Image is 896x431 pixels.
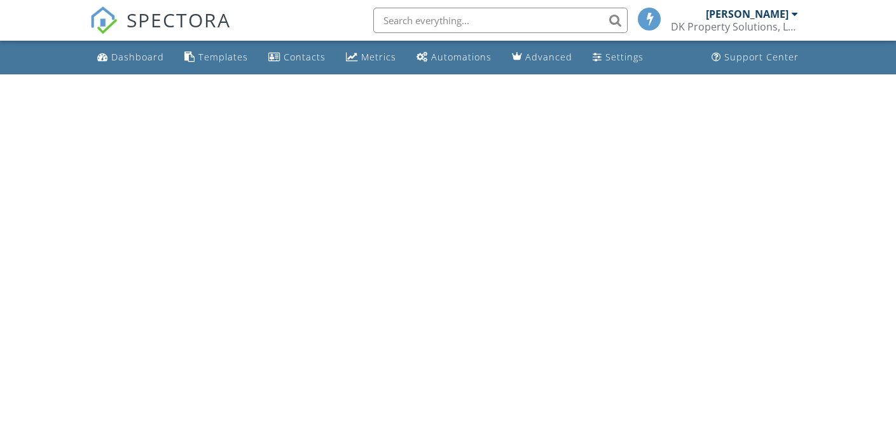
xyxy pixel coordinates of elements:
[605,51,644,63] div: Settings
[411,46,497,69] a: Automations (Basic)
[111,51,164,63] div: Dashboard
[373,8,628,33] input: Search everything...
[525,51,572,63] div: Advanced
[179,46,253,69] a: Templates
[507,46,577,69] a: Advanced
[90,17,231,44] a: SPECTORA
[671,20,798,33] div: DK Property Solutions, LLC
[198,51,248,63] div: Templates
[361,51,396,63] div: Metrics
[341,46,401,69] a: Metrics
[724,51,799,63] div: Support Center
[92,46,169,69] a: Dashboard
[706,8,789,20] div: [PERSON_NAME]
[431,51,492,63] div: Automations
[263,46,331,69] a: Contacts
[588,46,649,69] a: Settings
[706,46,804,69] a: Support Center
[284,51,326,63] div: Contacts
[127,6,231,33] span: SPECTORA
[90,6,118,34] img: The Best Home Inspection Software - Spectora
